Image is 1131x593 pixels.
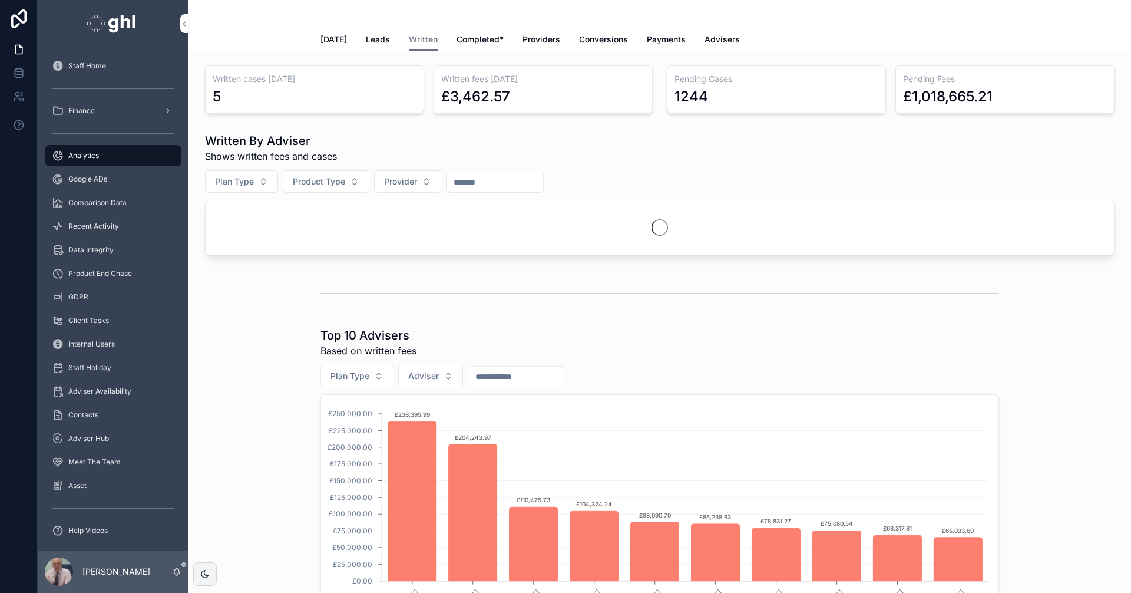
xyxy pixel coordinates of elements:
[68,316,109,325] span: Client Tasks
[647,34,686,45] span: Payments
[374,170,441,193] button: Select Button
[68,387,131,396] span: Adviser Availability
[674,73,878,85] h3: Pending Cases
[579,34,628,45] span: Conversions
[705,34,740,45] span: Advisers
[320,34,347,45] span: [DATE]
[395,411,430,418] text: £238,395.99
[330,370,369,382] span: Plan Type
[45,334,181,355] a: Internal Users
[320,365,393,387] button: Select Button
[45,192,181,213] a: Comparison Data
[213,87,221,106] div: 5
[45,239,181,261] a: Data Integrity
[45,381,181,402] a: Adviser Availability
[760,518,791,525] text: £78,831.27
[333,526,372,535] tspan: £75,000.00
[903,87,993,106] div: £1,018,665.21
[330,459,372,468] tspan: £175,000.00
[821,520,853,527] text: £75,080.54
[68,269,132,278] span: Product End Chase
[45,428,181,449] a: Adviser Hub
[579,29,628,52] a: Conversions
[517,496,550,503] text: £110,475.73
[942,527,974,534] text: £65,033.60
[409,34,438,45] span: Written
[68,526,108,535] span: Help Videos
[45,475,181,496] a: Asset
[45,263,181,284] a: Product End Chase
[68,410,98,420] span: Contacts
[674,87,708,106] div: 1244
[329,509,372,518] tspan: £100,000.00
[903,73,1107,85] h3: Pending Fees
[87,14,139,33] img: App logo
[68,292,88,302] span: GDPR
[328,443,372,452] tspan: £200,000.00
[68,198,127,207] span: Comparison Data
[82,566,150,578] p: [PERSON_NAME]
[329,426,372,435] tspan: £225,000.00
[328,409,372,418] tspan: £250,000.00
[68,457,121,467] span: Meet The Team
[68,245,114,255] span: Data Integrity
[45,216,181,237] a: Recent Activity
[329,476,372,485] tspan: £150,000.00
[68,106,95,116] span: Finance
[639,512,671,519] text: £88,090.70
[68,481,87,490] span: Asset
[366,34,390,45] span: Leads
[45,520,181,541] a: Help Videos
[205,170,278,193] button: Select Button
[320,327,416,344] h1: Top 10 Advisers
[283,170,369,193] button: Select Button
[441,87,510,106] div: £3,462.57
[68,363,111,373] span: Staff Holiday
[522,34,560,45] span: Providers
[576,500,612,508] text: £104,324.24
[68,434,109,443] span: Adviser Hub
[457,29,504,52] a: Completed*
[45,55,181,77] a: Staff Home
[38,47,188,551] div: scrollable content
[409,29,438,51] a: Written
[205,133,337,149] h1: Written By Adviser
[215,176,254,187] span: Plan Type
[293,176,345,187] span: Product Type
[883,525,912,532] text: £68,317.81
[457,34,504,45] span: Completed*
[68,340,115,349] span: Internal Users
[45,310,181,331] a: Client Tasks
[455,434,491,441] text: £204,243.97
[45,357,181,378] a: Staff Holiday
[333,560,372,569] tspan: £25,000.00
[68,222,119,231] span: Recent Activity
[45,169,181,190] a: Google ADs
[213,73,416,85] h3: Written cases [DATE]
[205,149,337,163] span: Shows written fees and cases
[699,513,731,520] text: £85,238.63
[522,29,560,52] a: Providers
[384,176,417,187] span: Provider
[68,174,107,184] span: Google ADs
[352,576,372,585] tspan: £0.00
[398,365,463,387] button: Select Button
[647,29,686,52] a: Payments
[408,370,439,382] span: Adviser
[45,404,181,426] a: Contacts
[441,73,645,85] h3: Written fees [DATE]
[366,29,390,52] a: Leads
[705,29,740,52] a: Advisers
[320,29,347,52] a: [DATE]
[45,100,181,121] a: Finance
[45,145,181,166] a: Analytics
[45,286,181,308] a: GDPR
[332,543,372,552] tspan: £50,000.00
[330,493,372,502] tspan: £125,000.00
[68,61,106,71] span: Staff Home
[45,452,181,473] a: Meet The Team
[68,151,99,160] span: Analytics
[320,344,416,358] span: Based on written fees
